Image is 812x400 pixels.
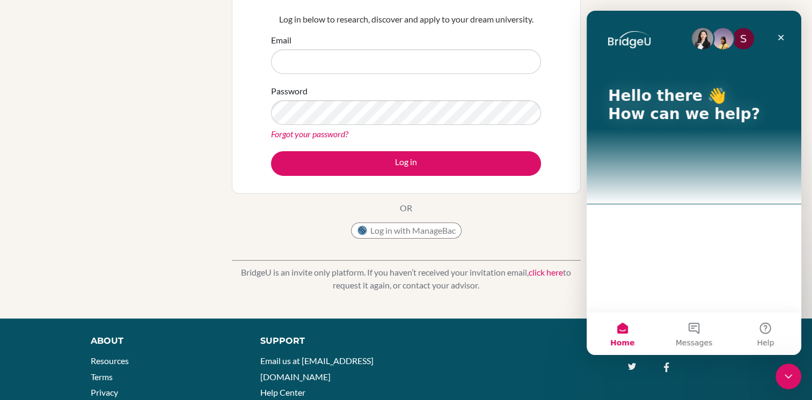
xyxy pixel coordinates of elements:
[776,364,801,389] iframe: Intercom live chat
[400,202,412,214] p: OR
[529,267,563,277] a: click here
[91,335,236,347] div: About
[260,355,374,382] a: Email us at [EMAIL_ADDRESS][DOMAIN_NAME]
[271,129,348,139] a: Forgot your password?
[260,387,305,397] a: Help Center
[91,387,118,397] a: Privacy
[271,151,541,176] button: Log in
[91,355,129,366] a: Resources
[587,11,801,355] iframe: Intercom live chat
[271,34,291,47] label: Email
[260,335,395,347] div: Support
[351,223,462,239] button: Log in with ManageBac
[271,85,308,98] label: Password
[232,266,581,292] p: BridgeU is an invite only platform. If you haven’t received your invitation email, to request it ...
[271,13,541,26] p: Log in below to research, discover and apply to your dream university.
[91,372,113,382] a: Terms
